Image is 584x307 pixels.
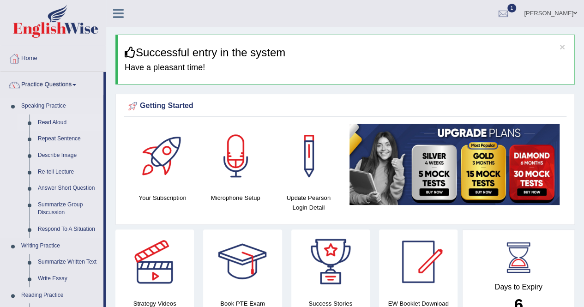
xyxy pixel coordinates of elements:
a: Summarize Group Discussion [34,197,103,221]
span: 1 [507,4,517,12]
a: Describe Image [34,147,103,164]
a: Repeat Sentence [34,131,103,147]
img: small5.jpg [349,124,560,205]
h4: Microphone Setup [204,193,267,203]
h4: Your Subscription [131,193,194,203]
a: Writing Practice [17,238,103,254]
button: × [560,42,565,52]
a: Respond To A Situation [34,221,103,238]
h4: Days to Expiry [473,283,564,291]
h4: Update Pearson Login Detail [277,193,340,212]
h3: Successful entry in the system [125,47,567,59]
a: Write Essay [34,271,103,287]
a: Answer Short Question [34,180,103,197]
a: Speaking Practice [17,98,103,114]
a: Re-tell Lecture [34,164,103,181]
h4: Have a pleasant time! [125,63,567,72]
div: Getting Started [126,99,564,113]
a: Reading Practice [17,287,103,304]
a: Summarize Written Text [34,254,103,271]
a: Read Aloud [34,114,103,131]
a: Home [0,46,106,69]
a: Practice Questions [0,72,103,95]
